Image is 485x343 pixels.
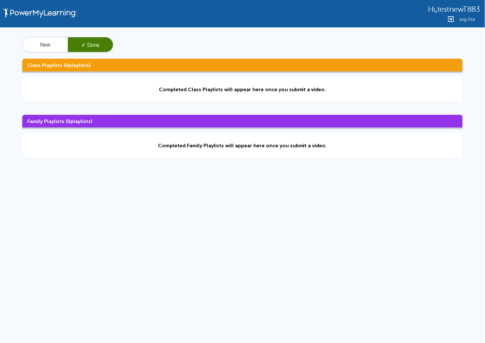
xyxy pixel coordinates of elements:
img: Logout Icon [447,15,455,23]
span: testnewT883 [437,5,480,14]
div: , [428,4,480,14]
div: Completed Family Playlists will appear here once you submit a video. [158,142,327,149]
h3: Class Playlists ( playlists) [22,59,463,71]
div: Completed Class Playlists will appear here once you submit a video. [159,86,326,92]
span: ✓ [81,42,85,48]
span: Log Out [459,17,475,22]
span: 0 [65,62,68,68]
button: ✓Done [68,37,113,53]
span: 0 [67,118,70,124]
span: Hi [428,5,436,14]
button: New [23,37,68,53]
h3: Family Playlists ( playlists) [22,115,463,128]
